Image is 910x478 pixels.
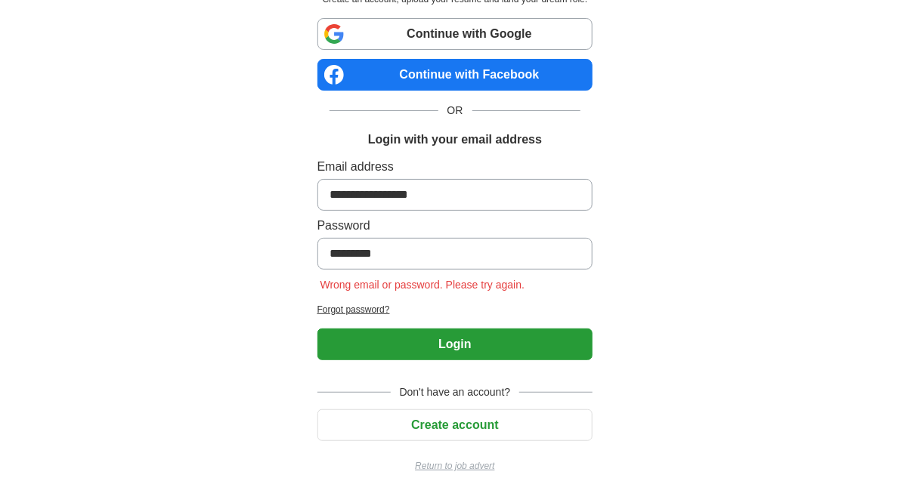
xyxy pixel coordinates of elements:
span: Don't have an account? [391,384,520,400]
h1: Login with your email address [368,131,542,149]
a: Continue with Facebook [317,59,593,91]
a: Return to job advert [317,459,593,473]
a: Forgot password? [317,303,593,316]
label: Password [317,217,593,235]
label: Email address [317,158,593,176]
span: OR [438,103,472,119]
button: Login [317,328,593,360]
a: Create account [317,418,593,431]
span: Wrong email or password. Please try again. [317,279,528,291]
a: Continue with Google [317,18,593,50]
button: Create account [317,409,593,441]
